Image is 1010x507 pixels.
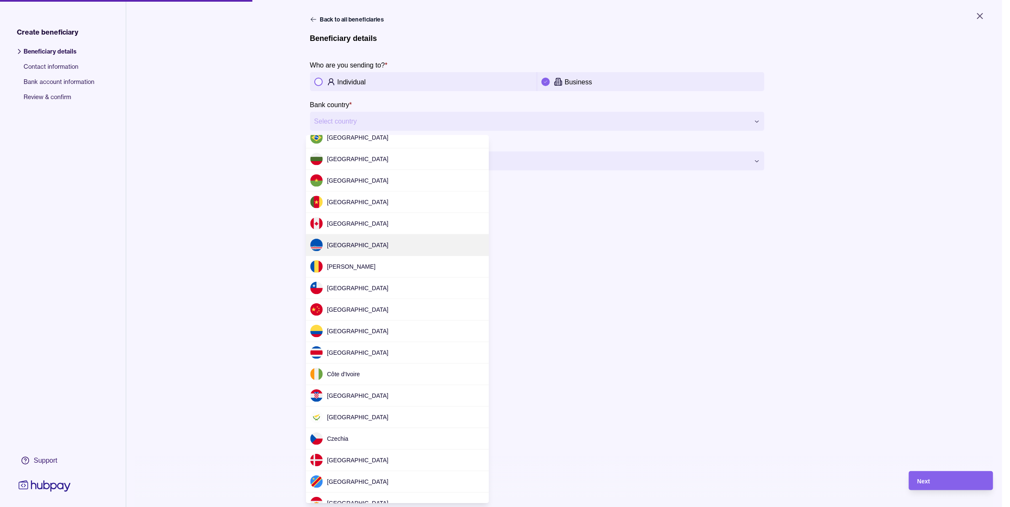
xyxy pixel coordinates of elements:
img: br [310,131,323,144]
span: [GEOGRAPHIC_DATA] [327,177,388,184]
span: [GEOGRAPHIC_DATA] [327,242,388,248]
span: [GEOGRAPHIC_DATA] [327,220,388,227]
img: cv [310,239,323,251]
span: [GEOGRAPHIC_DATA] [327,349,388,356]
img: bf [310,174,323,187]
img: cn [310,303,323,316]
img: ca [310,217,323,230]
img: bg [310,153,323,165]
img: td [310,260,323,273]
span: [GEOGRAPHIC_DATA] [327,156,388,162]
span: Côte d'Ivoire [327,371,360,378]
img: co [310,325,323,337]
img: cy [310,411,323,423]
img: cl [310,282,323,294]
img: cm [310,196,323,208]
span: [PERSON_NAME] [327,263,375,270]
img: cz [310,432,323,445]
img: dk [310,454,323,467]
span: [GEOGRAPHIC_DATA] [327,134,388,141]
img: cg [310,475,323,488]
span: [GEOGRAPHIC_DATA] [327,457,388,464]
span: Czechia [327,435,348,442]
span: [GEOGRAPHIC_DATA] [327,500,388,507]
span: [GEOGRAPHIC_DATA] [327,328,388,334]
span: [GEOGRAPHIC_DATA] [327,199,388,205]
img: ci [310,368,323,380]
span: Next [917,478,930,485]
span: [GEOGRAPHIC_DATA] [327,478,388,485]
span: [GEOGRAPHIC_DATA] [327,285,388,291]
span: [GEOGRAPHIC_DATA] [327,392,388,399]
span: [GEOGRAPHIC_DATA] [327,306,388,313]
img: cr [310,346,323,359]
img: hr [310,389,323,402]
span: [GEOGRAPHIC_DATA] [327,414,388,421]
